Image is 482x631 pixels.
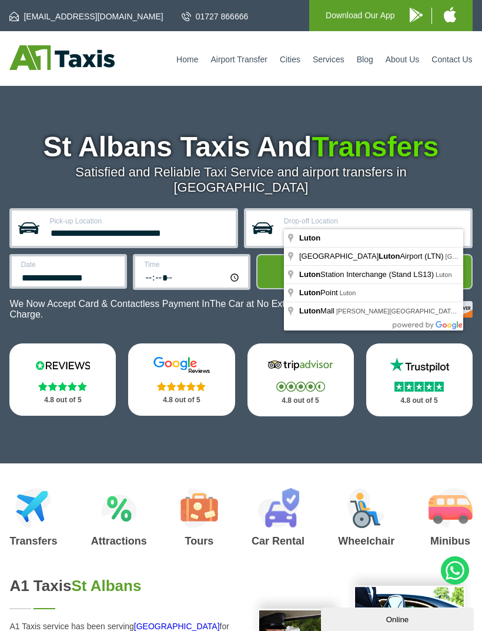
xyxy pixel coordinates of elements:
[9,11,163,22] a: [EMAIL_ADDRESS][DOMAIN_NAME]
[436,271,452,278] span: Luton
[260,393,341,408] p: 4.8 out of 5
[313,55,344,64] a: Services
[9,133,472,161] h1: St Albans Taxis And
[379,393,460,408] p: 4.8 out of 5
[299,306,336,315] span: Mall
[146,356,217,374] img: Google
[299,288,320,297] span: Luton
[247,343,354,416] a: Tripadvisor Stars 4.8 out of 5
[9,299,293,319] span: The Car at No Extra Charge.
[379,252,400,261] span: Luton
[182,11,249,22] a: 01727 866666
[252,536,304,546] h3: Car Rental
[157,382,206,391] img: Stars
[431,55,472,64] a: Contact Us
[91,536,147,546] h3: Attractions
[265,356,336,374] img: Tripadvisor
[71,577,141,595] span: St Albans
[284,218,463,225] label: Drop-off Location
[176,55,198,64] a: Home
[312,131,439,162] span: Transfers
[9,577,232,595] h2: A1 Taxis
[366,343,473,416] a: Trustpilot Stars 4.8 out of 5
[21,261,118,268] label: Date
[134,622,220,631] a: [GEOGRAPHIC_DATA]
[22,393,103,408] p: 4.8 out of 5
[299,270,436,279] span: Station Interchange (Stand LS13)
[144,261,241,268] label: Time
[9,299,294,320] p: We Now Accept Card & Contactless Payment In
[180,536,218,546] h3: Tours
[340,289,356,296] span: Luton
[38,382,87,391] img: Stars
[128,343,235,416] a: Google Stars 4.8 out of 5
[299,306,320,315] span: Luton
[299,270,320,279] span: Luton
[357,55,373,64] a: Blog
[9,536,57,546] h3: Transfers
[384,356,454,374] img: Trustpilot
[299,233,320,242] span: Luton
[180,488,218,528] img: Tours
[280,55,300,64] a: Cities
[410,8,423,22] img: A1 Taxis Android App
[386,55,420,64] a: About Us
[28,356,98,374] img: Reviews.io
[444,7,456,22] img: A1 Taxis iPhone App
[326,8,395,23] p: Download Our App
[299,288,340,297] span: Point
[210,55,267,64] a: Airport Transfer
[256,254,472,289] button: Get Quote
[299,252,446,261] span: [GEOGRAPHIC_DATA] Airport (LTN)
[9,45,115,70] img: A1 Taxis St Albans LTD
[429,536,473,546] h3: Minibus
[15,488,51,528] img: Airport Transfers
[429,488,473,528] img: Minibus
[141,393,222,408] p: 4.8 out of 5
[257,488,299,528] img: Car Rental
[9,165,472,195] p: Satisfied and Reliable Taxi Service and airport transfers in [GEOGRAPHIC_DATA]
[338,536,394,546] h3: Wheelchair
[9,343,116,416] a: Reviews.io Stars 4.8 out of 5
[276,382,325,392] img: Stars
[347,488,385,528] img: Wheelchair
[101,488,137,528] img: Attractions
[49,218,229,225] label: Pick-up Location
[321,605,476,631] iframe: chat widget
[394,382,444,392] img: Stars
